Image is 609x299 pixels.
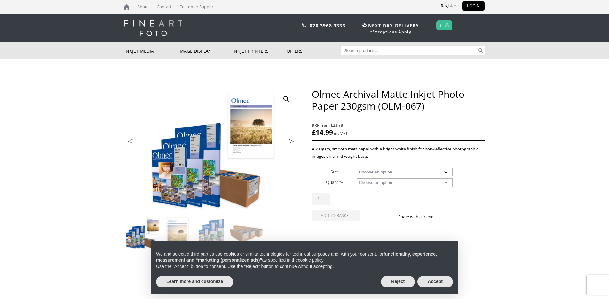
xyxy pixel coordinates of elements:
[195,216,230,250] img: Olmec Archival Matte Inkjet Photo Paper 230gsm (OLM-067) - Image 3
[341,46,478,55] input: Search products…
[156,251,453,264] p: We and selected third parties use cookies or similar technologies for technical purposes and, wit...
[312,210,360,221] button: Add to basket
[124,88,297,216] img: Olmec Archival Matte Inkjet Photo Paper 230gsm (OLM-067)
[436,1,461,11] a: Register
[312,121,485,129] span: RRP from £23.78
[312,145,485,160] p: A 230gsm, smooth matt paper with a bright white finish for non-reflective photographic images on ...
[124,42,178,59] a: Inkjet Media
[312,128,333,137] bdi: 14.99
[326,179,343,185] label: Quantity
[398,213,441,220] p: Share with a friend
[361,22,419,29] span: NEXT DAY DELIVERY
[160,216,194,250] img: Olmec Archival Matte Inkjet Photo Paper 230gsm (OLM-067) - Image 2
[302,23,306,27] img: phone.svg
[233,42,287,59] a: Inkjet Printers
[281,93,292,105] a: View full-screen image gallery
[381,276,415,287] button: Reject
[372,29,411,34] a: Exceptions Apply
[462,1,485,11] a: LOGIN
[441,214,447,219] img: facebook sharing button
[457,214,462,219] img: email sharing button
[449,214,454,219] img: twitter sharing button
[230,216,265,250] img: Olmec Archival Matte Inkjet Photo Paper 230gsm (OLM-067) - Image 4
[362,23,367,27] img: time.svg
[156,264,453,270] p: Use the “Accept” button to consent. Use the “Reject” button to continue without accepting.
[124,20,182,36] img: logo-white.svg
[312,88,485,112] h1: Olmec Archival Matte Inkjet Photo Paper 230gsm (OLM-067)
[439,21,441,30] a: 0
[445,23,449,27] img: basket.svg
[477,46,485,55] button: Search
[156,276,233,287] button: Learn more and customize
[298,257,323,263] a: cookie policy
[156,251,437,263] strong: functionality, experience, measurement and “marketing (personalized ads)”
[178,42,233,59] a: Image Display
[146,236,463,299] div: Notice
[310,22,345,28] a: 020 3968 3333
[287,42,341,59] a: Offers
[312,193,330,205] input: Product quantity
[125,216,159,250] img: Olmec Archival Matte Inkjet Photo Paper 230gsm (OLM-067)
[330,169,338,175] label: Size
[312,128,316,137] span: £
[417,276,453,287] button: Accept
